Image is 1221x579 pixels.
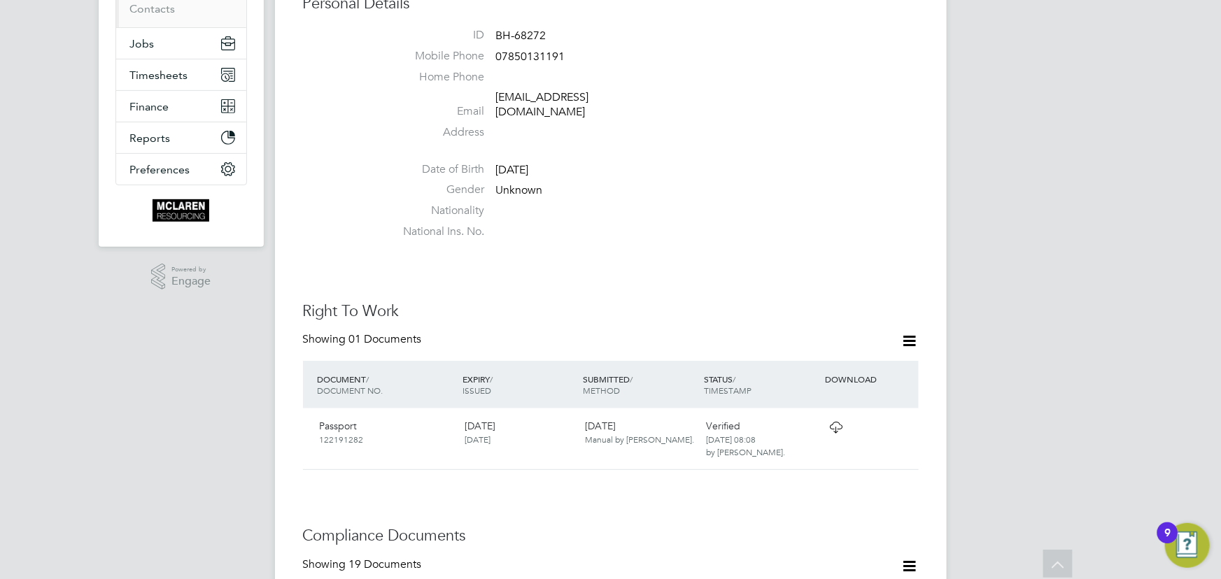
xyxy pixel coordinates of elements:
[387,224,485,239] label: National Ins. No.
[387,49,485,64] label: Mobile Phone
[116,91,246,122] button: Finance
[387,28,485,43] label: ID
[490,373,493,385] span: /
[459,414,580,450] div: [DATE]
[303,526,919,546] h3: Compliance Documents
[496,50,565,64] span: 07850131191
[349,557,422,571] span: 19 Documents
[318,385,383,396] span: DOCUMENT NO.
[1164,533,1171,551] div: 9
[387,183,485,197] label: Gender
[496,184,543,198] span: Unknown
[171,264,211,276] span: Powered by
[320,434,364,445] span: 122191282
[130,100,169,113] span: Finance
[367,373,369,385] span: /
[580,366,701,403] div: SUBMITTED
[733,373,735,385] span: /
[387,70,485,85] label: Home Phone
[459,366,580,403] div: EXPIRY
[314,366,459,403] div: DOCUMENT
[171,276,211,287] span: Engage
[151,264,211,290] a: Powered byEngage
[349,332,422,346] span: 01 Documents
[387,162,485,177] label: Date of Birth
[465,434,490,445] span: [DATE]
[130,131,171,145] span: Reports
[1165,523,1210,568] button: Open Resource Center, 9 new notifications
[496,163,529,177] span: [DATE]
[153,199,209,222] img: mclaren-logo-retina.png
[586,434,695,445] span: Manual by [PERSON_NAME].
[387,203,485,218] label: Nationality
[303,332,425,347] div: Showing
[303,557,425,572] div: Showing
[116,59,246,90] button: Timesheets
[115,199,247,222] a: Go to home page
[580,414,701,450] div: [DATE]
[387,125,485,140] label: Address
[496,90,589,119] a: [EMAIL_ADDRESS][DOMAIN_NAME]
[303,301,919,322] h3: Right To Work
[116,154,246,185] button: Preferences
[630,373,633,385] span: /
[314,414,459,450] div: Passport
[116,28,246,59] button: Jobs
[821,366,918,392] div: DOWNLOAD
[130,69,188,82] span: Timesheets
[706,434,756,445] span: [DATE] 08:08
[387,104,485,119] label: Email
[463,385,491,396] span: ISSUED
[496,29,546,43] span: BH-68272
[704,385,751,396] span: TIMESTAMP
[584,385,621,396] span: METHOD
[116,122,246,153] button: Reports
[130,37,155,50] span: Jobs
[130,2,176,15] a: Contacts
[706,420,740,432] span: Verified
[706,446,785,457] span: by [PERSON_NAME].
[130,163,190,176] span: Preferences
[700,366,821,403] div: STATUS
